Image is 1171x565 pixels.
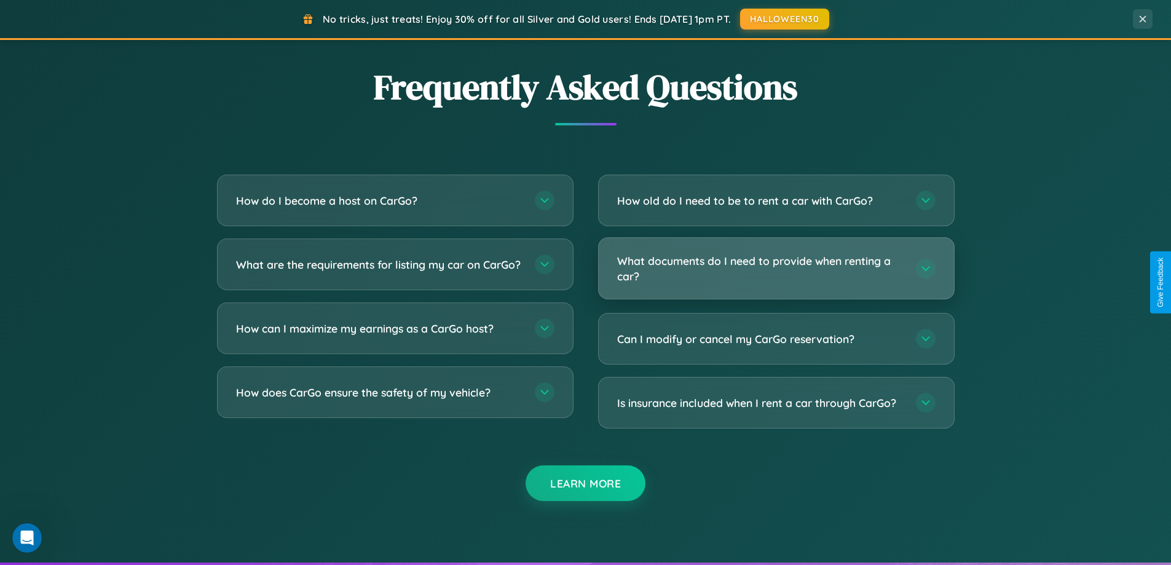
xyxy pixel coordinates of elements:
[617,331,904,347] h3: Can I modify or cancel my CarGo reservation?
[236,385,522,400] h3: How does CarGo ensure the safety of my vehicle?
[617,395,904,411] h3: Is insurance included when I rent a car through CarGo?
[323,13,731,25] span: No tricks, just treats! Enjoy 30% off for all Silver and Gold users! Ends [DATE] 1pm PT.
[1156,258,1165,307] div: Give Feedback
[617,193,904,208] h3: How old do I need to be to rent a car with CarGo?
[236,193,522,208] h3: How do I become a host on CarGo?
[12,523,42,553] iframe: Intercom live chat
[236,257,522,272] h3: What are the requirements for listing my car on CarGo?
[526,465,645,501] button: Learn More
[217,63,955,111] h2: Frequently Asked Questions
[236,321,522,336] h3: How can I maximize my earnings as a CarGo host?
[740,9,829,30] button: HALLOWEEN30
[617,253,904,283] h3: What documents do I need to provide when renting a car?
